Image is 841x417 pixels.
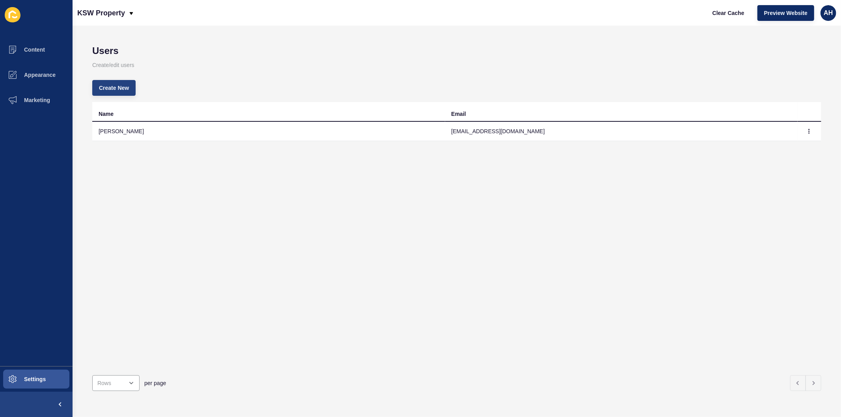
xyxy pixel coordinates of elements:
[144,379,166,387] span: per page
[445,122,798,141] td: [EMAIL_ADDRESS][DOMAIN_NAME]
[92,80,136,96] button: Create New
[824,9,833,17] span: AH
[92,45,821,56] h1: Users
[712,9,744,17] span: Clear Cache
[92,375,140,391] div: open menu
[451,110,466,118] div: Email
[99,110,114,118] div: Name
[77,3,125,23] p: KSW Property
[92,122,445,141] td: [PERSON_NAME]
[99,84,129,92] span: Create New
[764,9,807,17] span: Preview Website
[757,5,814,21] button: Preview Website
[706,5,751,21] button: Clear Cache
[92,56,821,74] p: Create/edit users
